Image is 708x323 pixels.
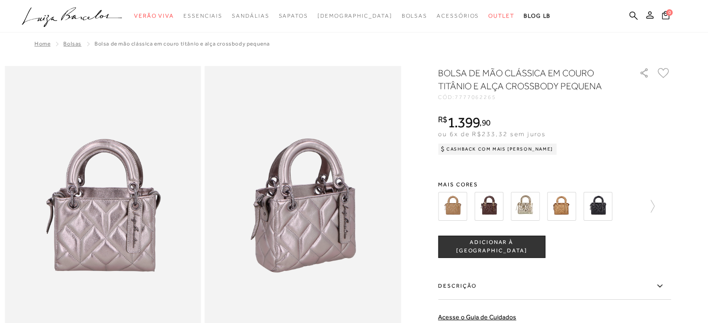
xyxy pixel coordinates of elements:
[438,144,557,155] div: Cashback com Mais [PERSON_NAME]
[455,94,496,100] span: 7777062265
[583,192,612,221] img: BOLSA DE MÃO CLÁSSICA EM COURO PRETO E ALÇA CROSSBODY PEQUENA
[438,130,546,138] span: ou 6x de R$233,32 sem juros
[438,94,624,100] div: CÓD:
[63,40,81,47] a: Bolsas
[232,13,269,19] span: Sandálias
[666,9,673,16] span: 0
[401,13,427,19] span: Bolsas
[317,13,392,19] span: [DEMOGRAPHIC_DATA]
[438,238,545,255] span: ADICIONAR À [GEOGRAPHIC_DATA]
[488,13,514,19] span: Outlet
[479,119,490,127] i: ,
[438,313,516,321] a: Acesse o Guia de Cuidados
[511,192,539,221] img: BOLSA DE MÃO CLÁSSICA EM COURO DOURADO E ALÇA CROSSBODY PEQUENA
[94,40,270,47] span: BOLSA DE MÃO CLÁSSICA EM COURO TITÂNIO E ALÇA CROSSBODY PEQUENA
[278,7,308,25] a: categoryNavScreenReaderText
[659,10,672,23] button: 0
[524,13,551,19] span: BLOG LB
[438,182,671,187] span: Mais cores
[183,13,223,19] span: Essenciais
[438,192,467,221] img: BOLSA DE MÃO CLÁSSICA EM COURO BEGE ARGILA E ALÇA CROSSBODY PEQUENA
[134,7,174,25] a: categoryNavScreenReaderText
[34,40,50,47] a: Home
[524,7,551,25] a: BLOG LB
[447,114,480,131] span: 1.399
[134,13,174,19] span: Verão Viva
[438,273,671,300] label: Descrição
[278,13,308,19] span: Sapatos
[437,7,479,25] a: categoryNavScreenReaderText
[232,7,269,25] a: categoryNavScreenReaderText
[438,236,545,258] button: ADICIONAR À [GEOGRAPHIC_DATA]
[317,7,392,25] a: noSubCategoriesText
[438,66,613,92] h1: BOLSA DE MÃO CLÁSSICA EM COURO TITÂNIO E ALÇA CROSSBODY PEQUENA
[547,192,576,221] img: BOLSA DE MÃO CLÁSSICA EM COURO METALIZADO OURO VELHO E ALÇA CROSSBODY PEQUENA
[488,7,514,25] a: categoryNavScreenReaderText
[481,118,490,127] span: 90
[401,7,427,25] a: categoryNavScreenReaderText
[474,192,503,221] img: BOLSA DE MÃO CLÁSSICA EM COURO CAFÉ E ALÇA CROSSBODY PEQUENA
[437,13,479,19] span: Acessórios
[183,7,223,25] a: categoryNavScreenReaderText
[438,115,447,124] i: R$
